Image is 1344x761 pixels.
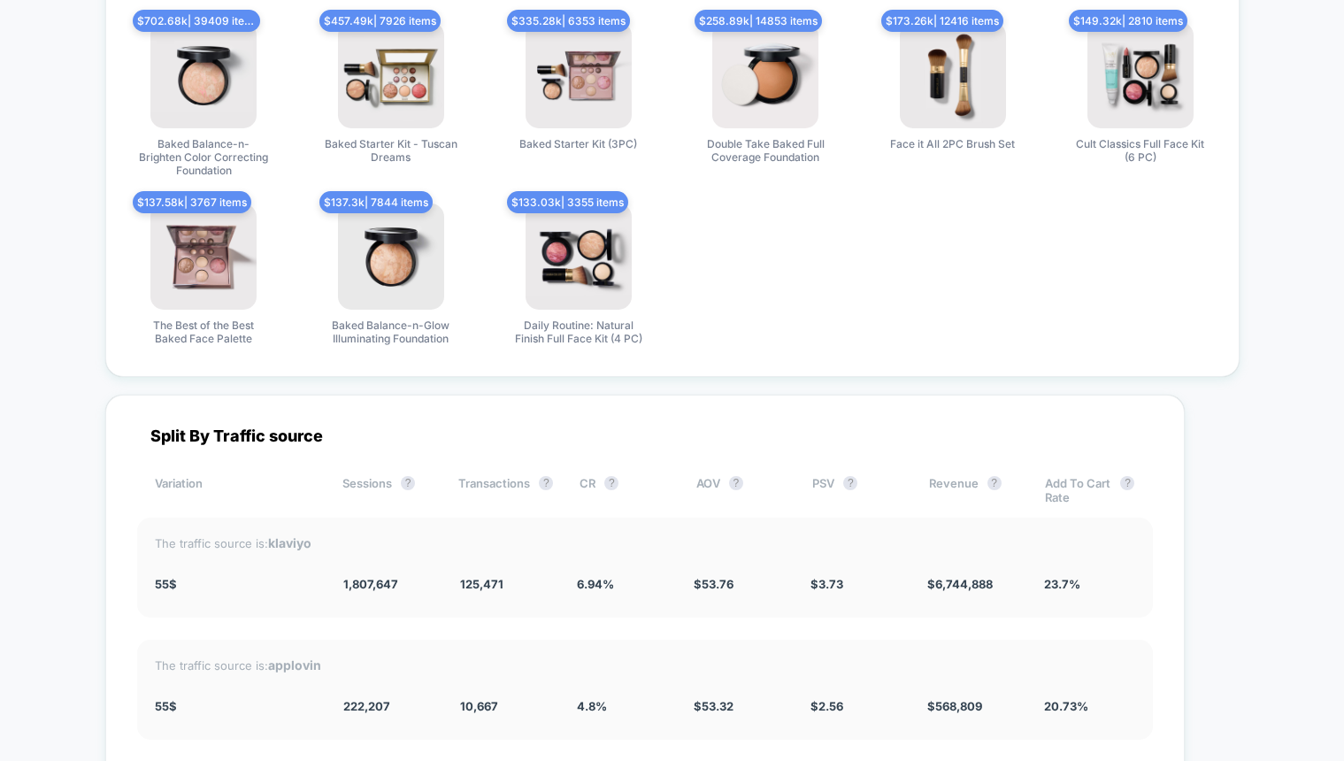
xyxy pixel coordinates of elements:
span: 1,807,647 [343,577,398,591]
span: 10,667 [460,699,498,713]
span: Double Take Baked Full Coverage Foundation [699,137,832,164]
img: produt [150,22,257,128]
button: ? [401,476,415,490]
div: Revenue [929,476,1018,504]
span: $ 335.28k | 6353 items [507,10,630,32]
span: 6.94 % [577,577,614,591]
img: produt [338,22,444,128]
div: Split By Traffic source [137,427,1153,445]
span: 125,471 [460,577,503,591]
div: PSV [812,476,902,504]
span: Baked Starter Kit - Tuscan Dreams [325,137,457,164]
img: produt [526,22,632,128]
strong: klaviyo [268,535,311,550]
div: CR [580,476,669,504]
span: Daily Routine: Natural Finish Full Face Kit (4 PC) [512,319,645,345]
span: $ 133.03k | 3355 items [507,191,628,213]
strong: applovin [268,657,321,673]
button: ? [843,476,857,490]
span: $ 3.73 [810,577,843,591]
button: ? [987,476,1002,490]
div: Variation [155,476,317,504]
span: Baked Starter Kit (3PC) [519,137,637,150]
img: produt [150,204,257,310]
span: 222,207 [343,699,390,713]
span: $ 173.26k | 12416 items [881,10,1003,32]
div: The traffic source is: [155,657,1135,673]
img: produt [526,204,632,310]
span: $ 137.3k | 7844 items [319,191,433,213]
span: Cult Classics Full Face Kit (6 PC) [1074,137,1207,164]
span: $ 6,744,888 [927,577,993,591]
button: ? [729,476,743,490]
span: The Best of the Best Baked Face Palette [137,319,270,345]
img: produt [712,22,818,128]
div: AOV [696,476,786,504]
span: Baked Balance-n-Brighten Color Correcting Foundation [137,137,270,177]
span: $ 53.76 [694,577,733,591]
span: $ 457.49k | 7926 items [319,10,441,32]
span: $ 258.89k | 14853 items [695,10,822,32]
span: 4.8 % [577,699,607,713]
div: 55$ [155,577,318,591]
span: Face it All 2PC Brush Set [890,137,1015,150]
div: Transactions [458,476,553,504]
button: ? [604,476,618,490]
span: $ 53.32 [694,699,733,713]
span: $ 137.58k | 3767 items [133,191,251,213]
span: $ 149.32k | 2810 items [1069,10,1187,32]
button: ? [539,476,553,490]
div: 55$ [155,699,318,713]
span: $ 568,809 [927,699,982,713]
span: $ 2.56 [810,699,843,713]
img: produt [900,22,1006,128]
button: ? [1120,476,1134,490]
div: Add To Cart Rate [1045,476,1134,504]
div: The traffic source is: [155,535,1135,550]
span: $ 702.68k | 39409 items [133,10,260,32]
span: 20.73 % [1044,699,1088,713]
span: 23.7 % [1044,577,1080,591]
div: Sessions [342,476,432,504]
img: produt [338,204,444,310]
span: Baked Balance-n-Glow Illuminating Foundation [325,319,457,345]
img: produt [1087,22,1194,128]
